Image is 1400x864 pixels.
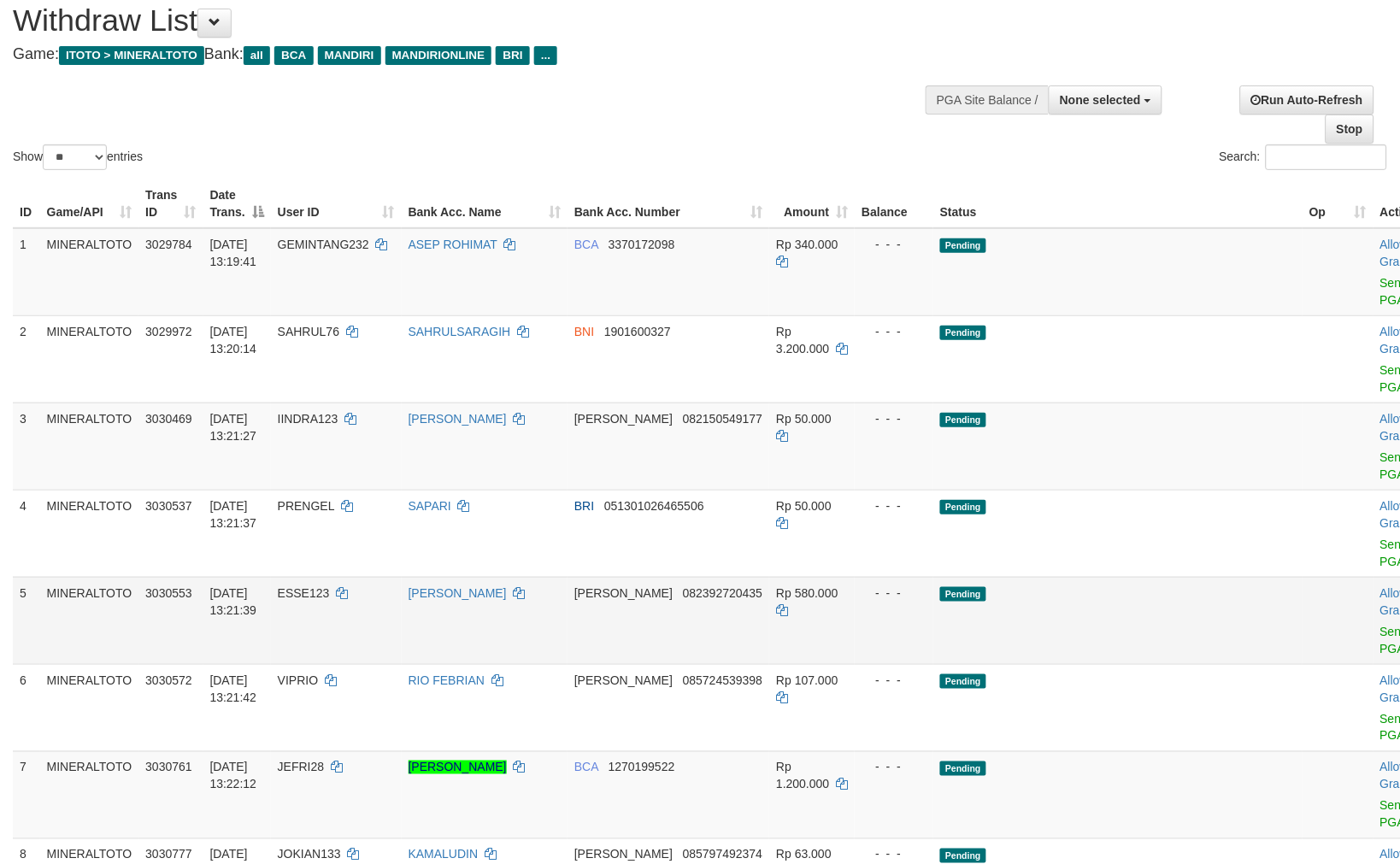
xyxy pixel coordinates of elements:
label: Show entries [13,144,143,170]
td: 2 [13,315,40,403]
span: 3030537 [145,499,192,513]
a: RIO FEBRIAN [409,673,485,687]
span: Rp 580.000 [776,586,838,600]
span: Copy 082392720435 to clipboard [683,586,762,600]
td: MINERALTOTO [40,490,139,577]
span: [DATE] 13:20:14 [210,325,257,356]
span: [PERSON_NAME] [574,412,673,426]
span: BCA [274,46,313,65]
span: JOKIAN133 [278,848,341,861]
span: BCA [574,238,598,251]
span: 3030469 [145,412,192,426]
span: 3030777 [145,848,192,861]
span: 3030572 [145,673,192,687]
a: KAMALUDIN [409,848,479,861]
span: Pending [940,761,986,776]
span: Copy 1270199522 to clipboard [609,761,675,774]
th: ID [13,179,40,228]
span: Pending [940,238,986,253]
span: Copy 3370172098 to clipboard [609,238,675,251]
span: Rp 340.000 [776,238,838,251]
th: Balance [855,179,933,228]
span: VIPRIO [278,673,318,687]
div: - - - [862,585,926,602]
span: [PERSON_NAME] [574,673,673,687]
span: Rp 50.000 [776,412,832,426]
span: None selected [1060,93,1141,107]
a: ASEP ROHIMAT [409,238,497,251]
label: Search: [1220,144,1387,170]
span: Pending [940,674,986,689]
span: GEMINTANG232 [278,238,369,251]
th: Game/API: activate to sort column ascending [40,179,139,228]
span: Copy 082150549177 to clipboard [683,412,762,426]
td: 7 [13,751,40,838]
span: [DATE] 13:21:39 [210,586,257,617]
th: Date Trans.: activate to sort column descending [203,179,271,228]
a: [PERSON_NAME] [409,761,507,774]
th: Trans ID: activate to sort column ascending [138,179,203,228]
td: MINERALTOTO [40,228,139,316]
a: [PERSON_NAME] [409,586,507,600]
span: Pending [940,587,986,602]
button: None selected [1049,85,1162,115]
span: BRI [496,46,529,65]
span: Pending [940,326,986,340]
th: Bank Acc. Number: activate to sort column ascending [568,179,769,228]
th: User ID: activate to sort column ascending [271,179,402,228]
div: - - - [862,236,926,253]
h4: Game: Bank: [13,46,916,63]
span: JEFRI28 [278,761,324,774]
span: 3029972 [145,325,192,338]
span: Pending [940,500,986,514]
span: [DATE] 13:21:37 [210,499,257,530]
div: - - - [862,672,926,689]
span: Copy 1901600327 to clipboard [604,325,671,338]
span: 3029784 [145,238,192,251]
td: 3 [13,403,40,490]
td: 4 [13,490,40,577]
span: Pending [940,849,986,863]
span: BCA [574,761,598,774]
span: MANDIRIONLINE [385,46,492,65]
span: MANDIRI [318,46,381,65]
a: SAPARI [409,499,451,513]
div: - - - [862,846,926,863]
div: - - - [862,410,926,427]
td: 1 [13,228,40,316]
span: Rp 63.000 [776,848,832,861]
td: MINERALTOTO [40,315,139,403]
th: Op: activate to sort column ascending [1303,179,1374,228]
td: MINERALTOTO [40,577,139,664]
span: [PERSON_NAME] [574,848,673,861]
span: BNI [574,325,594,338]
span: Rp 1.200.000 [776,761,829,791]
span: SAHRUL76 [278,325,339,338]
span: 3030553 [145,586,192,600]
td: MINERALTOTO [40,403,139,490]
h1: Withdraw List [13,3,916,38]
a: Run Auto-Refresh [1240,85,1374,115]
div: PGA Site Balance / [926,85,1049,115]
span: Copy 085724539398 to clipboard [683,673,762,687]
a: SAHRULSARAGIH [409,325,511,338]
span: ESSE123 [278,586,330,600]
span: ITOTO > MINERALTOTO [59,46,204,65]
th: Bank Acc. Name: activate to sort column ascending [402,179,568,228]
div: - - - [862,759,926,776]
span: Rp 50.000 [776,499,832,513]
td: 6 [13,664,40,751]
span: 3030761 [145,761,192,774]
span: [PERSON_NAME] [574,586,673,600]
td: MINERALTOTO [40,751,139,838]
th: Amount: activate to sort column ascending [769,179,855,228]
span: IINDRA123 [278,412,338,426]
td: MINERALTOTO [40,664,139,751]
span: [DATE] 13:22:12 [210,761,257,791]
span: BRI [574,499,594,513]
span: Rp 107.000 [776,673,838,687]
span: all [244,46,270,65]
a: Stop [1326,115,1374,144]
span: PRENGEL [278,499,334,513]
span: Copy 085797492374 to clipboard [683,848,762,861]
